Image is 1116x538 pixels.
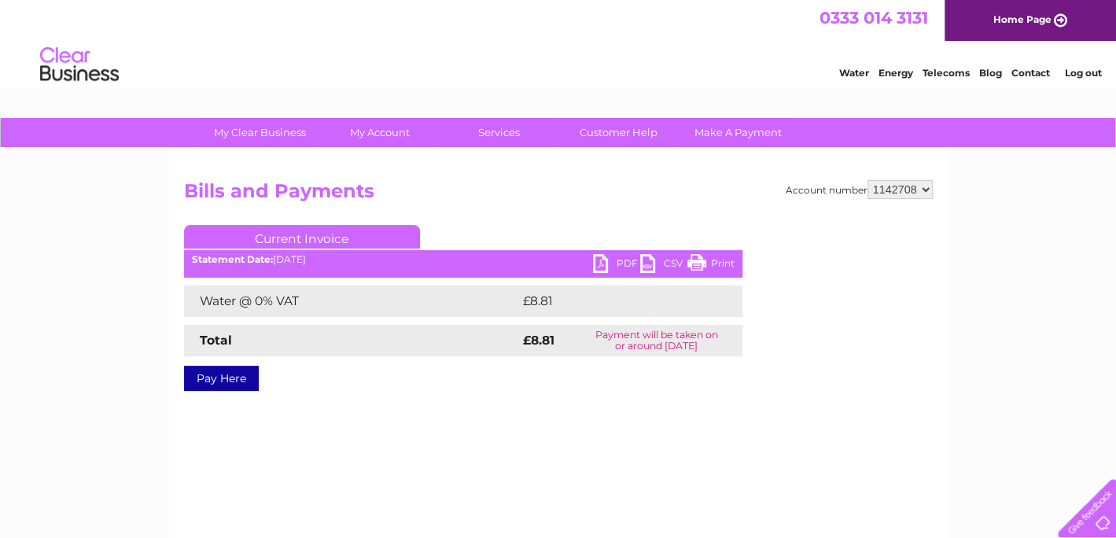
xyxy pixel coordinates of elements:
strong: Total [200,333,232,348]
a: Pay Here [184,366,259,391]
a: Energy [878,67,913,79]
td: £8.81 [519,286,704,317]
a: Blog [979,67,1002,79]
a: Water [839,67,869,79]
div: Account number [786,180,933,199]
b: Statement Date: [192,253,273,265]
strong: £8.81 [523,333,554,348]
div: [DATE] [184,254,742,265]
a: Make A Payment [673,118,803,147]
a: Current Invoice [184,225,420,249]
a: Log out [1064,67,1101,79]
a: 0333 014 3131 [820,8,928,28]
img: logo.png [39,41,120,89]
div: Clear Business is a trading name of Verastar Limited (registered in [GEOGRAPHIC_DATA] No. 3667643... [187,9,930,76]
a: Customer Help [554,118,683,147]
a: Services [434,118,564,147]
a: Contact [1011,67,1050,79]
td: Water @ 0% VAT [184,286,519,317]
td: Payment will be taken on or around [DATE] [570,325,742,356]
a: Print [687,254,735,277]
a: My Clear Business [195,118,325,147]
a: My Account [315,118,444,147]
a: PDF [593,254,640,277]
a: CSV [640,254,687,277]
h2: Bills and Payments [184,180,933,210]
a: Telecoms [923,67,970,79]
